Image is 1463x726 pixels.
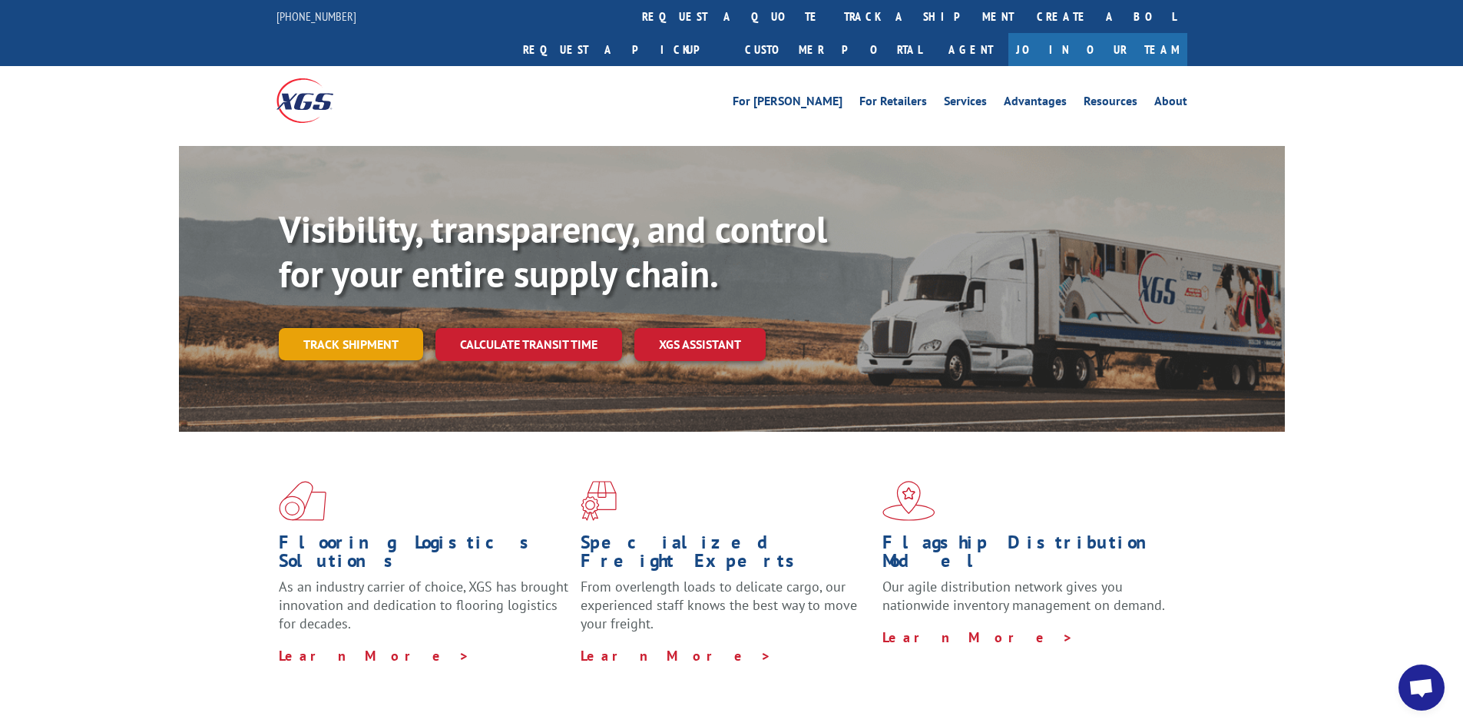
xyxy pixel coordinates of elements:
[634,328,766,361] a: XGS ASSISTANT
[944,95,987,112] a: Services
[581,533,871,578] h1: Specialized Freight Experts
[279,578,568,632] span: As an industry carrier of choice, XGS has brought innovation and dedication to flooring logistics...
[435,328,622,361] a: Calculate transit time
[279,481,326,521] img: xgs-icon-total-supply-chain-intelligence-red
[581,481,617,521] img: xgs-icon-focused-on-flooring-red
[859,95,927,112] a: For Retailers
[882,481,935,521] img: xgs-icon-flagship-distribution-model-red
[933,33,1008,66] a: Agent
[279,533,569,578] h1: Flooring Logistics Solutions
[882,628,1074,646] a: Learn More >
[1004,95,1067,112] a: Advantages
[1154,95,1187,112] a: About
[276,8,356,24] a: [PHONE_NUMBER]
[279,647,470,665] a: Learn More >
[279,205,827,297] b: Visibility, transparency, and control for your entire supply chain.
[511,33,733,66] a: Request a pickup
[882,578,1165,614] span: Our agile distribution network gives you nationwide inventory management on demand.
[1084,95,1137,112] a: Resources
[733,33,933,66] a: Customer Portal
[1398,665,1445,711] div: Open chat
[279,328,423,360] a: Track shipment
[581,647,772,665] a: Learn More >
[882,533,1173,578] h1: Flagship Distribution Model
[733,95,842,112] a: For [PERSON_NAME]
[1008,33,1187,66] a: Join Our Team
[581,578,871,646] p: From overlength loads to delicate cargo, our experienced staff knows the best way to move your fr...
